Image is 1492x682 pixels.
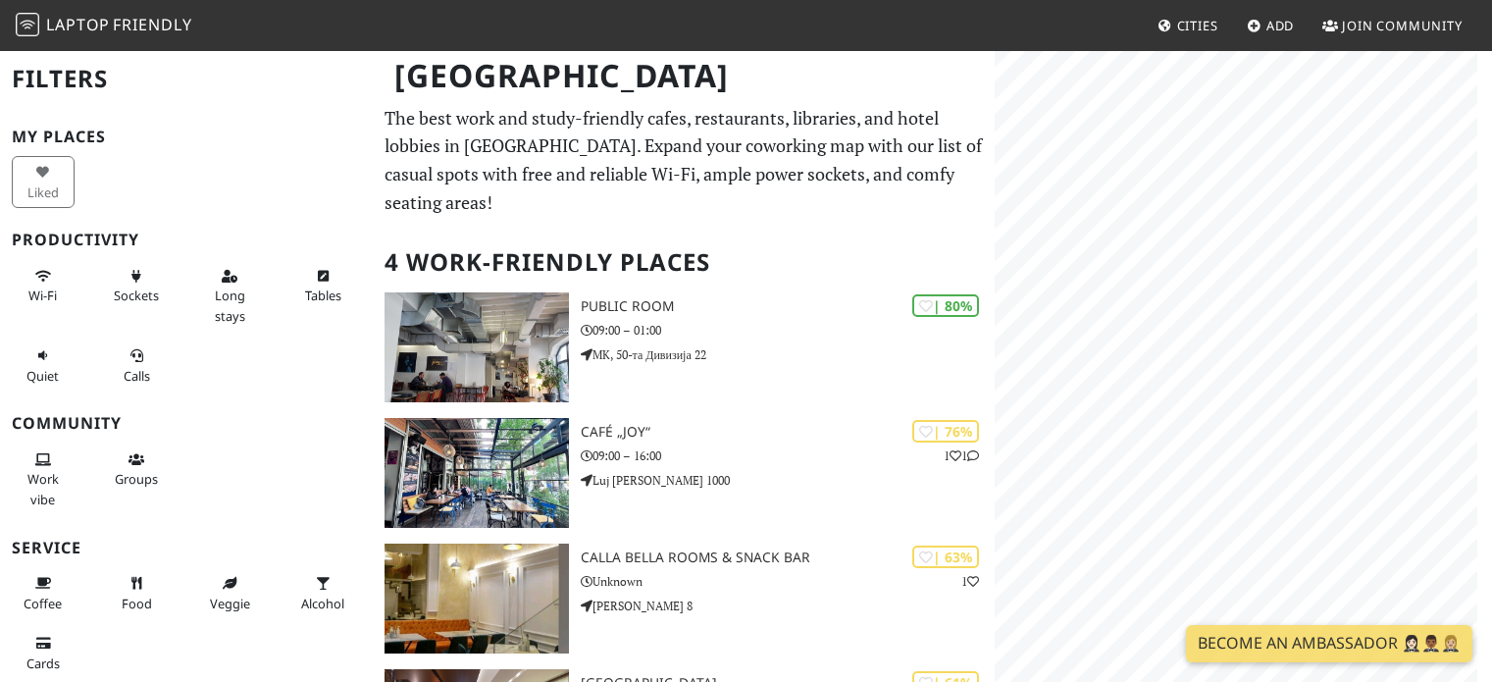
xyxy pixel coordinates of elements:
[1239,8,1303,43] a: Add
[12,231,361,249] h3: Productivity
[581,345,996,364] p: MK, 50-та Дивизија 22
[581,550,996,566] h3: Calla Bella Rooms & Snack Bar
[198,567,261,619] button: Veggie
[385,233,983,292] h2: 4 Work-Friendly Places
[24,595,62,612] span: Coffee
[124,367,150,385] span: Video/audio calls
[46,14,110,35] span: Laptop
[12,539,361,557] h3: Service
[105,340,168,392] button: Calls
[1150,8,1226,43] a: Cities
[215,287,245,324] span: Long stays
[210,595,250,612] span: Veggie
[581,597,996,615] p: [PERSON_NAME] 8
[385,544,568,654] img: Calla Bella Rooms & Snack Bar
[305,287,341,304] span: Work-friendly tables
[581,424,996,441] h3: Café „Joy“
[581,471,996,490] p: Luj [PERSON_NAME] 1000
[12,567,75,619] button: Coffee
[198,260,261,332] button: Long stays
[12,444,75,515] button: Work vibe
[581,446,996,465] p: 09:00 – 16:00
[105,260,168,312] button: Sockets
[16,13,39,36] img: LaptopFriendly
[12,128,361,146] h3: My Places
[26,655,60,672] span: Credit cards
[27,470,59,507] span: People working
[291,260,354,312] button: Tables
[115,470,158,488] span: Group tables
[1186,625,1472,662] a: Become an Ambassador 🤵🏻‍♀️🤵🏾‍♂️🤵🏼‍♀️
[122,595,152,612] span: Food
[301,595,344,612] span: Alcohol
[1266,17,1295,34] span: Add
[581,298,996,315] h3: Public Room
[114,287,159,304] span: Power sockets
[12,627,75,679] button: Cards
[16,9,192,43] a: LaptopFriendly LaptopFriendly
[373,418,995,528] a: Café „Joy“ | 76% 11 Café „Joy“ 09:00 – 16:00 Luj [PERSON_NAME] 1000
[912,546,979,568] div: | 63%
[12,414,361,433] h3: Community
[26,367,59,385] span: Quiet
[12,49,361,109] h2: Filters
[113,14,191,35] span: Friendly
[385,104,983,217] p: The best work and study-friendly cafes, restaurants, libraries, and hotel lobbies in [GEOGRAPHIC_...
[28,287,57,304] span: Stable Wi-Fi
[1314,8,1470,43] a: Join Community
[581,572,996,591] p: Unknown
[961,572,979,591] p: 1
[385,418,568,528] img: Café „Joy“
[379,49,991,103] h1: [GEOGRAPHIC_DATA]
[291,567,354,619] button: Alcohol
[912,294,979,317] div: | 80%
[105,567,168,619] button: Food
[1342,17,1463,34] span: Join Community
[385,292,568,402] img: Public Room
[373,292,995,402] a: Public Room | 80% Public Room 09:00 – 01:00 MK, 50-та Дивизија 22
[1177,17,1218,34] span: Cities
[581,321,996,340] p: 09:00 – 01:00
[12,340,75,392] button: Quiet
[12,260,75,312] button: Wi-Fi
[944,446,979,465] p: 1 1
[912,420,979,443] div: | 76%
[105,444,168,496] button: Groups
[373,544,995,654] a: Calla Bella Rooms & Snack Bar | 63% 1 Calla Bella Rooms & Snack Bar Unknown [PERSON_NAME] 8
